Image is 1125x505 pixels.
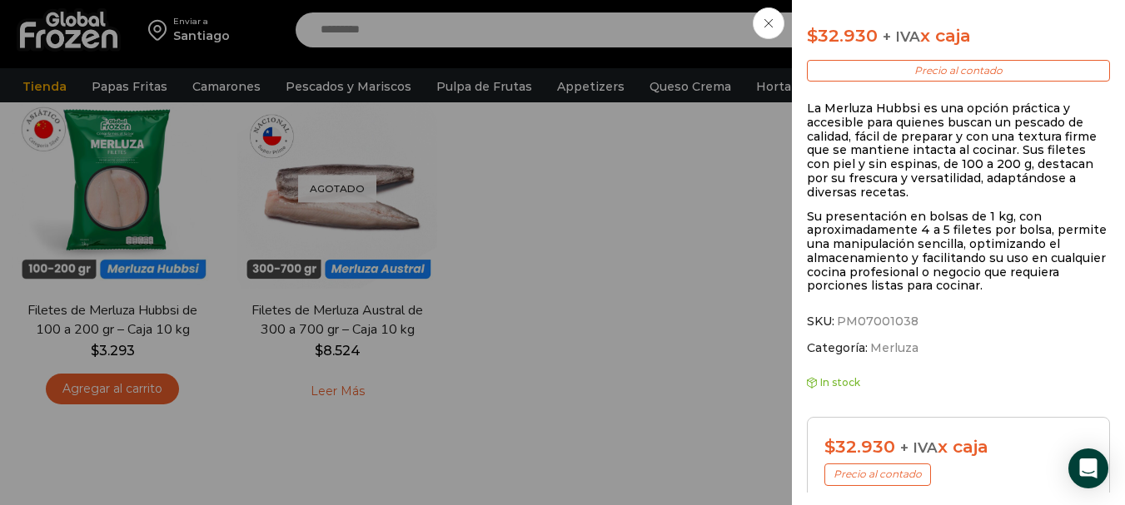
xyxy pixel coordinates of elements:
[807,101,1110,200] p: La Merluza Hubbsi es una opción práctica y accesible para quienes buscan un pescado de calidad, f...
[824,436,835,457] span: $
[868,339,918,356] a: Merluza
[900,439,938,456] span: + IVA
[883,28,920,45] span: + IVA
[834,313,918,329] span: PM07001038
[807,374,1110,390] p: In stock
[807,210,1110,294] p: Su presentación en bolsas de 1 kg, con aproximadamente 4 a 5 filetes por bolsa, permite una manip...
[807,313,1110,329] span: SKU:
[807,25,878,46] bdi: 32.930
[824,436,895,457] bdi: 32.930
[807,339,1110,356] span: Categoría:
[1068,448,1108,488] div: Open Intercom Messenger
[824,463,931,485] p: Precio al contado
[807,22,1110,50] p: x caja
[807,25,818,46] span: $
[807,60,1110,82] p: Precio al contado
[824,434,1093,459] div: x caja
